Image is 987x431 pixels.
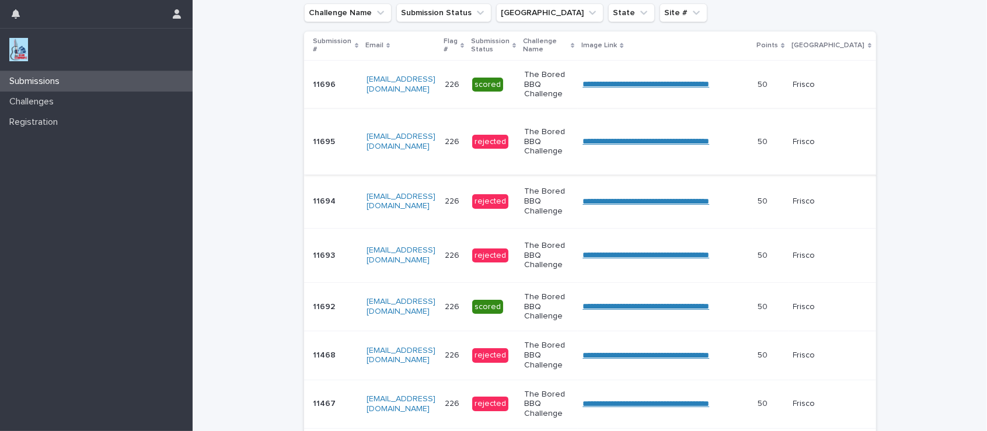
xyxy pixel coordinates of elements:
[304,3,392,22] button: Challenge Name
[756,39,778,52] p: Points
[524,292,573,321] p: The Bored BBQ Challenge
[793,251,870,261] p: Frisco
[660,3,707,22] button: Site #
[445,135,462,147] p: 226
[472,300,503,314] div: scored
[523,35,568,57] p: Challenge Name
[445,397,462,409] p: 226
[444,35,458,57] p: Flag #
[472,135,508,149] div: rejected
[367,192,435,211] a: [EMAIL_ADDRESS][DOMAIN_NAME]
[367,132,435,150] a: [EMAIL_ADDRESS][DOMAIN_NAME]
[367,395,435,413] a: [EMAIL_ADDRESS][DOMAIN_NAME]
[445,348,462,360] p: 226
[5,76,69,87] p: Submissions
[471,35,510,57] p: Submission Status
[5,96,63,107] p: Challenges
[793,399,870,409] p: Frisco
[367,246,435,264] a: [EMAIL_ADDRESS][DOMAIN_NAME]
[445,194,462,206] p: 226
[758,300,770,312] p: 50
[758,397,770,409] p: 50
[313,135,338,147] p: 11695
[313,248,338,261] p: 11693
[472,248,508,263] div: rejected
[396,3,491,22] button: Submission Status
[793,351,870,360] p: Frisco
[313,194,339,206] p: 11694
[496,3,604,22] button: Closest City
[524,241,573,270] p: The Bored BBQ Challenge
[792,39,865,52] p: [GEOGRAPHIC_DATA]
[313,300,338,312] p: 11692
[793,197,870,206] p: Frisco
[793,137,870,147] p: Frisco
[367,75,435,93] a: [EMAIL_ADDRESS][DOMAIN_NAME]
[367,297,435,316] a: [EMAIL_ADDRESS][DOMAIN_NAME]
[581,39,617,52] p: Image Link
[524,70,573,99] p: The Bored BBQ Challenge
[524,341,573,370] p: The Bored BBQ Challenge
[758,248,770,261] p: 50
[313,397,339,409] p: 11467
[758,348,770,360] p: 50
[758,194,770,206] p: 50
[608,3,655,22] button: State
[524,187,573,216] p: The Bored BBQ Challenge
[793,302,870,312] p: Frisco
[445,78,462,90] p: 226
[445,248,462,261] p: 226
[445,300,462,312] p: 226
[313,78,339,90] p: 11696
[313,35,352,57] p: Submission #
[472,348,508,363] div: rejected
[472,194,508,209] div: rejected
[524,390,573,419] p: The Bored BBQ Challenge
[472,397,508,411] div: rejected
[524,127,573,156] p: The Bored BBQ Challenge
[793,80,870,90] p: Frisco
[758,78,770,90] p: 50
[5,117,67,128] p: Registration
[313,348,339,360] p: 11468
[367,346,435,365] a: [EMAIL_ADDRESS][DOMAIN_NAME]
[758,135,770,147] p: 50
[472,78,503,92] div: scored
[365,39,383,52] p: Email
[9,38,28,61] img: jxsLJbdS1eYBI7rVAS4p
